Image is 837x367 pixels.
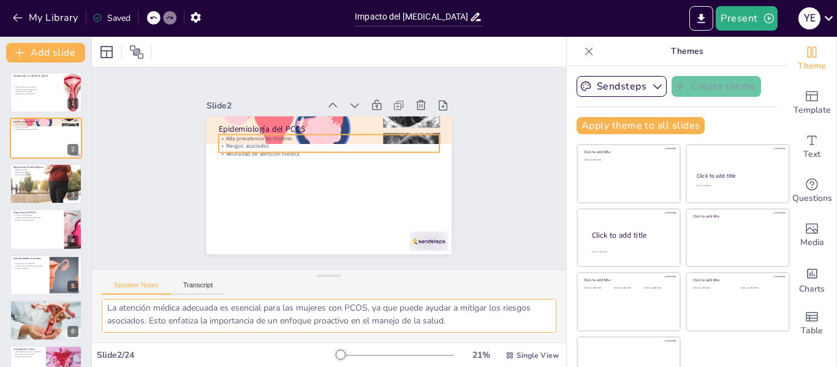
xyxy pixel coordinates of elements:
span: Single View [517,350,559,360]
button: Export to PowerPoint [689,6,713,31]
p: Epidemiología del PCOS [235,91,448,170]
div: 1 [10,72,82,113]
div: Y E [798,7,820,29]
span: Table [801,324,823,338]
span: Media [800,236,824,249]
div: Click to add text [696,184,778,187]
button: Transcript [171,281,225,295]
div: 3 [10,164,82,204]
p: Riesgos de comorbilidades [13,262,46,265]
button: Y E [798,6,820,31]
div: 6 [10,300,82,341]
p: Hiperandrogenemia [13,171,78,173]
button: My Library [9,8,83,28]
p: Importancia de pruebas adicionales [13,217,61,219]
div: Click to add text [584,159,672,162]
p: Enfoque multidisciplinario [13,219,61,221]
p: Necesidad de atención médica [13,127,78,130]
div: Add images, graphics, shapes or video [787,213,836,257]
button: Sendsteps [577,76,667,97]
p: Enfoque proactivo [13,267,46,270]
span: Position [129,45,144,59]
div: 6 [67,326,78,337]
p: Necesidad de investigación [13,93,61,96]
p: Themes [599,37,775,66]
span: Template [793,104,831,117]
div: Layout [97,42,116,62]
div: 2 [67,144,78,155]
div: Add a table [787,301,836,346]
div: Saved [93,12,131,24]
div: Slide 2 / 24 [97,349,336,361]
div: 5 [10,255,82,295]
div: Click to add title [697,172,778,180]
p: Epidemiología del PCOS [13,120,78,124]
div: Change the overall theme [787,37,836,81]
div: Click to add title [693,278,781,282]
span: Theme [798,59,826,73]
button: Speaker Notes [102,281,171,295]
p: Desarrollo de tratamientos [13,354,42,356]
p: Mecanismos Patofisiológicos [13,165,78,169]
p: Necesidad de atención médica [227,116,439,192]
div: Click to add title [584,149,672,154]
p: Investigación Futura [13,348,42,352]
p: [MEDICAL_DATA] [13,168,78,171]
p: Comorbilidades Asociadas [13,257,46,260]
p: Identificación de factores genéticos [13,351,42,354]
button: Present [716,6,777,31]
button: Add slide [6,43,85,62]
div: Click to add text [693,287,732,290]
div: 2 [10,118,82,158]
p: PCOS tiene síntomas variados [13,88,61,91]
p: Riesgo cardiovascular [13,173,78,176]
div: Add text boxes [787,125,836,169]
p: Estudios multicéntricos [13,355,42,358]
p: Criterios de diagnóstico [13,214,61,217]
div: 1 [67,98,78,109]
p: Importancia del manejo [13,91,61,93]
div: Click to add text [614,287,642,290]
div: Click to add text [741,287,779,290]
div: 4 [10,209,82,249]
div: Click to add title [693,214,781,219]
input: Insert title [355,8,469,26]
p: Introducción al [MEDICAL_DATA] [13,74,61,78]
p: Riesgos asociados [13,126,78,128]
div: 4 [67,235,78,246]
div: Get real-time input from your audience [787,169,836,213]
span: Charts [799,282,825,296]
p: Riesgos asociados [230,110,442,185]
span: Text [803,148,820,161]
p: Alta prevalencia en mujeres [232,102,444,178]
div: Click to add text [584,287,612,290]
div: Add ready made slides [787,81,836,125]
div: 21 % [466,349,496,361]
div: Slide 2 [230,65,341,111]
div: Click to add title [592,230,670,240]
p: Diagnóstico del PCOS [13,211,61,214]
textarea: La alta prevalencia del PCOS entre las mujeres en edad reproductiva es un hecho alarmante que deb... [102,299,556,333]
span: Questions [792,192,832,205]
div: 3 [67,189,78,200]
div: Click to add title [584,278,672,282]
div: 5 [67,281,78,292]
p: Importancia de la detección temprana [13,265,46,267]
div: Click to add body [592,250,669,253]
div: Add charts and graphs [787,257,836,301]
button: Apply theme to all slides [577,117,705,134]
div: Click to add text [644,287,672,290]
button: Create theme [672,76,761,97]
p: Alta prevalencia en mujeres [13,123,78,126]
p: PCOS es común en mujeres [13,86,61,89]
